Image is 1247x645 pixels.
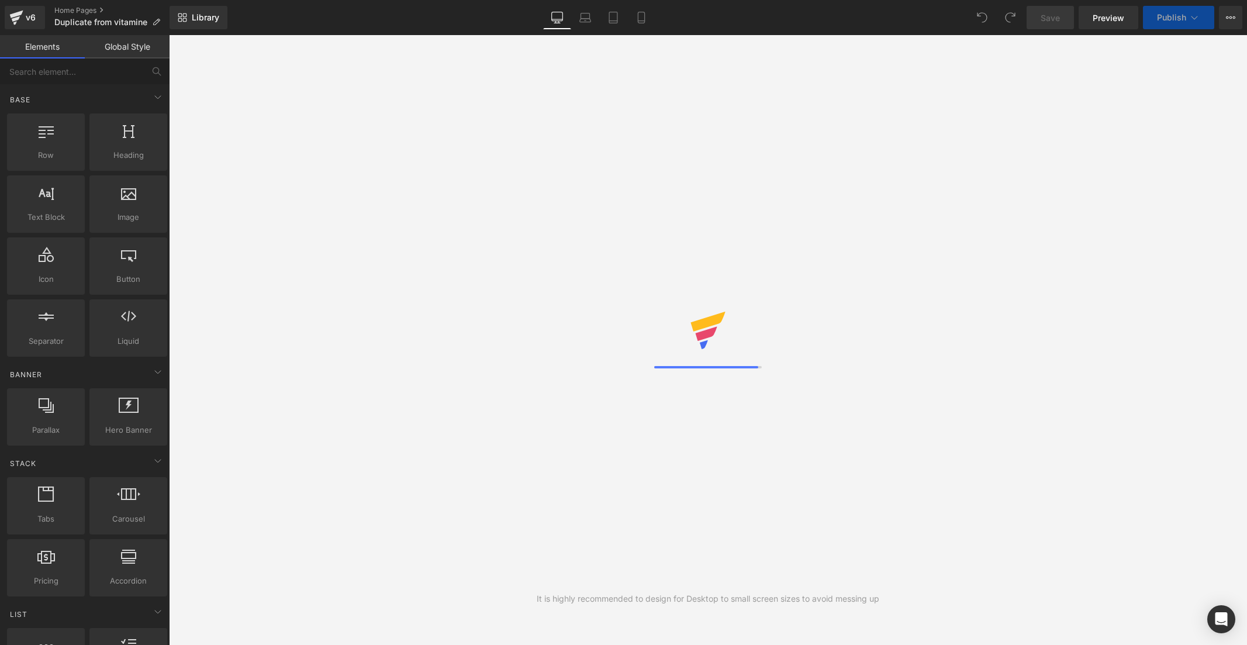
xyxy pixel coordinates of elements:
[93,273,164,285] span: Button
[93,575,164,587] span: Accordion
[1041,12,1060,24] span: Save
[9,609,29,620] span: List
[93,211,164,223] span: Image
[93,513,164,525] span: Carousel
[1219,6,1242,29] button: More
[54,6,170,15] a: Home Pages
[5,6,45,29] a: v6
[54,18,147,27] span: Duplicate from vitamine
[11,211,81,223] span: Text Block
[537,592,879,605] div: It is highly recommended to design for Desktop to small screen sizes to avoid messing up
[1143,6,1214,29] button: Publish
[11,149,81,161] span: Row
[1093,12,1124,24] span: Preview
[11,335,81,347] span: Separator
[1157,13,1186,22] span: Publish
[571,6,599,29] a: Laptop
[11,513,81,525] span: Tabs
[93,149,164,161] span: Heading
[599,6,627,29] a: Tablet
[11,424,81,436] span: Parallax
[85,35,170,58] a: Global Style
[11,575,81,587] span: Pricing
[93,424,164,436] span: Hero Banner
[627,6,655,29] a: Mobile
[999,6,1022,29] button: Redo
[170,6,227,29] a: New Library
[970,6,994,29] button: Undo
[9,94,32,105] span: Base
[1079,6,1138,29] a: Preview
[192,12,219,23] span: Library
[9,458,37,469] span: Stack
[9,369,43,380] span: Banner
[93,335,164,347] span: Liquid
[543,6,571,29] a: Desktop
[23,10,38,25] div: v6
[11,273,81,285] span: Icon
[1207,605,1235,633] div: Open Intercom Messenger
